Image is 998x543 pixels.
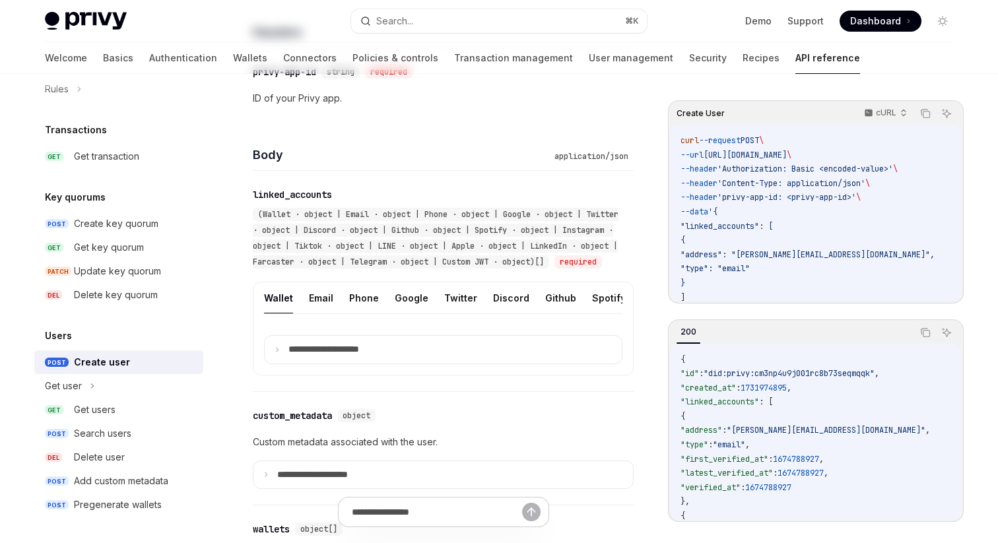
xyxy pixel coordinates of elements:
button: Spotify [592,282,626,313]
span: \ [893,164,898,174]
span: --url [681,150,704,160]
div: Get users [74,402,116,418]
img: light logo [45,12,127,30]
span: "type": "email" [681,263,750,274]
div: Delete user [74,449,125,465]
span: "[PERSON_NAME][EMAIL_ADDRESS][DOMAIN_NAME]" [727,425,925,435]
span: (Wallet · object | Email · object | Phone · object | Google · object | Twitter · object | Discord... [253,209,618,267]
div: Search... [376,13,413,29]
a: Support [787,15,824,28]
span: [URL][DOMAIN_NAME] [704,150,787,160]
a: POSTSearch users [34,422,203,445]
span: "address": "[PERSON_NAME][EMAIL_ADDRESS][DOMAIN_NAME]", [681,249,935,260]
button: Search...⌘K [351,9,647,33]
a: POSTPregenerate wallets [34,493,203,517]
span: , [819,454,824,464]
button: Toggle dark mode [932,11,953,32]
span: "linked_accounts": [ [681,221,773,232]
a: DELDelete user [34,445,203,469]
span: "type" [681,439,708,450]
span: curl [681,135,699,146]
h5: Key quorums [45,189,106,205]
h4: Body [253,146,549,164]
a: Basics [103,42,133,74]
span: "latest_verified_at" [681,468,773,478]
button: Email [309,282,333,313]
a: POSTCreate user [34,350,203,374]
span: }, [681,496,690,507]
button: Discord [493,282,529,313]
span: POST [45,358,69,367]
span: "linked_accounts" [681,397,759,407]
a: Recipes [743,42,780,74]
span: "id" [681,368,699,379]
span: DEL [45,290,62,300]
span: --header [681,192,717,203]
p: ID of your Privy app. [253,90,634,106]
div: Add custom metadata [74,473,168,489]
span: POST [45,429,69,439]
p: cURL [876,108,896,118]
a: Wallets [233,42,267,74]
span: --request [699,135,741,146]
span: 1674788927 [773,454,819,464]
a: DELDelete key quorum [34,283,203,307]
span: PATCH [45,267,71,276]
button: cURL [857,102,913,125]
a: POSTAdd custom metadata [34,469,203,493]
span: 1731974895 [741,383,787,393]
a: Authentication [149,42,217,74]
button: Google [395,282,428,313]
div: custom_metadata [253,409,332,422]
a: Welcome [45,42,87,74]
div: Update key quorum [74,263,161,279]
span: Dashboard [850,15,901,28]
span: { [681,411,685,422]
span: : [708,439,713,450]
a: Dashboard [840,11,921,32]
button: Github [545,282,576,313]
span: \ [759,135,764,146]
span: , [875,368,879,379]
span: 'privy-app-id: <privy-app-id>' [717,192,856,203]
h5: Transactions [45,122,107,138]
span: ] [681,292,685,303]
span: } [681,278,685,288]
span: 1674788927 [778,468,824,478]
a: Demo [745,15,772,28]
span: , [824,468,828,478]
span: --header [681,164,717,174]
span: DEL [45,453,62,463]
span: Create User [677,108,725,119]
span: , [925,425,930,435]
div: Get transaction [74,148,139,164]
span: : [ [759,397,773,407]
a: Security [689,42,727,74]
div: 200 [677,324,700,340]
span: : [736,383,741,393]
span: { [681,235,685,245]
a: API reference [795,42,860,74]
button: Ask AI [938,324,955,341]
div: linked_accounts [253,188,332,201]
span: POST [45,219,69,229]
span: GET [45,405,63,415]
p: Custom metadata associated with the user. [253,434,634,450]
span: \ [787,150,791,160]
h5: Users [45,328,72,344]
span: { [681,511,685,521]
div: Pregenerate wallets [74,497,162,513]
span: "first_verified_at" [681,454,768,464]
span: 'Authorization: Basic <encoded-value>' [717,164,893,174]
div: required [554,255,602,269]
span: 'Content-Type: application/json' [717,178,865,189]
span: \ [856,192,861,203]
span: { [681,354,685,365]
div: application/json [549,150,634,163]
span: object [343,410,370,421]
button: Ask AI [938,105,955,122]
a: Connectors [283,42,337,74]
span: : [741,482,745,493]
a: GETGet users [34,398,203,422]
button: Copy the contents from the code block [917,105,934,122]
